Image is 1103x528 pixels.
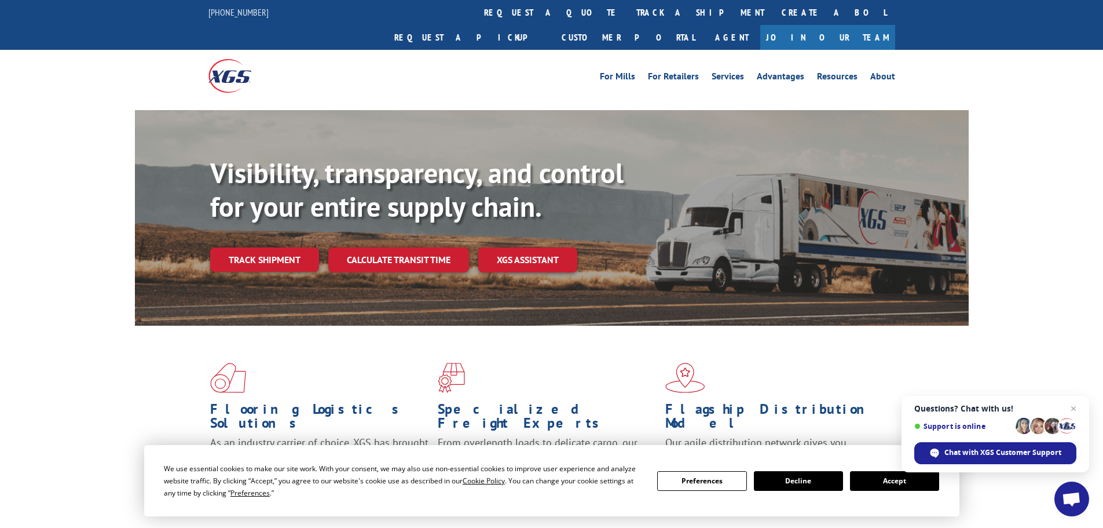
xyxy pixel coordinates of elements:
span: Our agile distribution network gives you nationwide inventory management on demand. [665,436,878,463]
div: We use essential cookies to make our site work. With your consent, we may also use non-essential ... [164,463,643,499]
a: Join Our Team [760,25,895,50]
b: Visibility, transparency, and control for your entire supply chain. [210,155,624,224]
img: xgs-icon-flagship-distribution-model-red [665,363,705,393]
h1: Specialized Freight Experts [438,402,657,436]
span: Questions? Chat with us! [914,404,1076,413]
a: Advantages [757,72,804,85]
span: Preferences [230,488,270,498]
a: For Mills [600,72,635,85]
div: Open chat [1054,482,1089,516]
a: For Retailers [648,72,699,85]
a: Services [712,72,744,85]
a: About [870,72,895,85]
a: Calculate transit time [328,247,469,272]
button: Decline [754,471,843,491]
p: From overlength loads to delicate cargo, our experienced staff knows the best way to move your fr... [438,436,657,487]
span: Support is online [914,422,1012,431]
a: Resources [817,72,858,85]
a: Agent [703,25,760,50]
a: Track shipment [210,247,319,272]
a: Customer Portal [553,25,703,50]
button: Preferences [657,471,746,491]
a: [PHONE_NUMBER] [208,6,269,18]
div: Chat with XGS Customer Support [914,442,1076,464]
span: Close chat [1067,402,1080,416]
a: Request a pickup [386,25,553,50]
a: XGS ASSISTANT [478,247,577,272]
span: Chat with XGS Customer Support [944,447,1061,458]
img: xgs-icon-focused-on-flooring-red [438,363,465,393]
button: Accept [850,471,939,491]
img: xgs-icon-total-supply-chain-intelligence-red [210,363,246,393]
div: Cookie Consent Prompt [144,445,959,516]
h1: Flooring Logistics Solutions [210,402,429,436]
span: Cookie Policy [463,476,505,486]
h1: Flagship Distribution Model [665,402,884,436]
span: As an industry carrier of choice, XGS has brought innovation and dedication to flooring logistics... [210,436,428,477]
